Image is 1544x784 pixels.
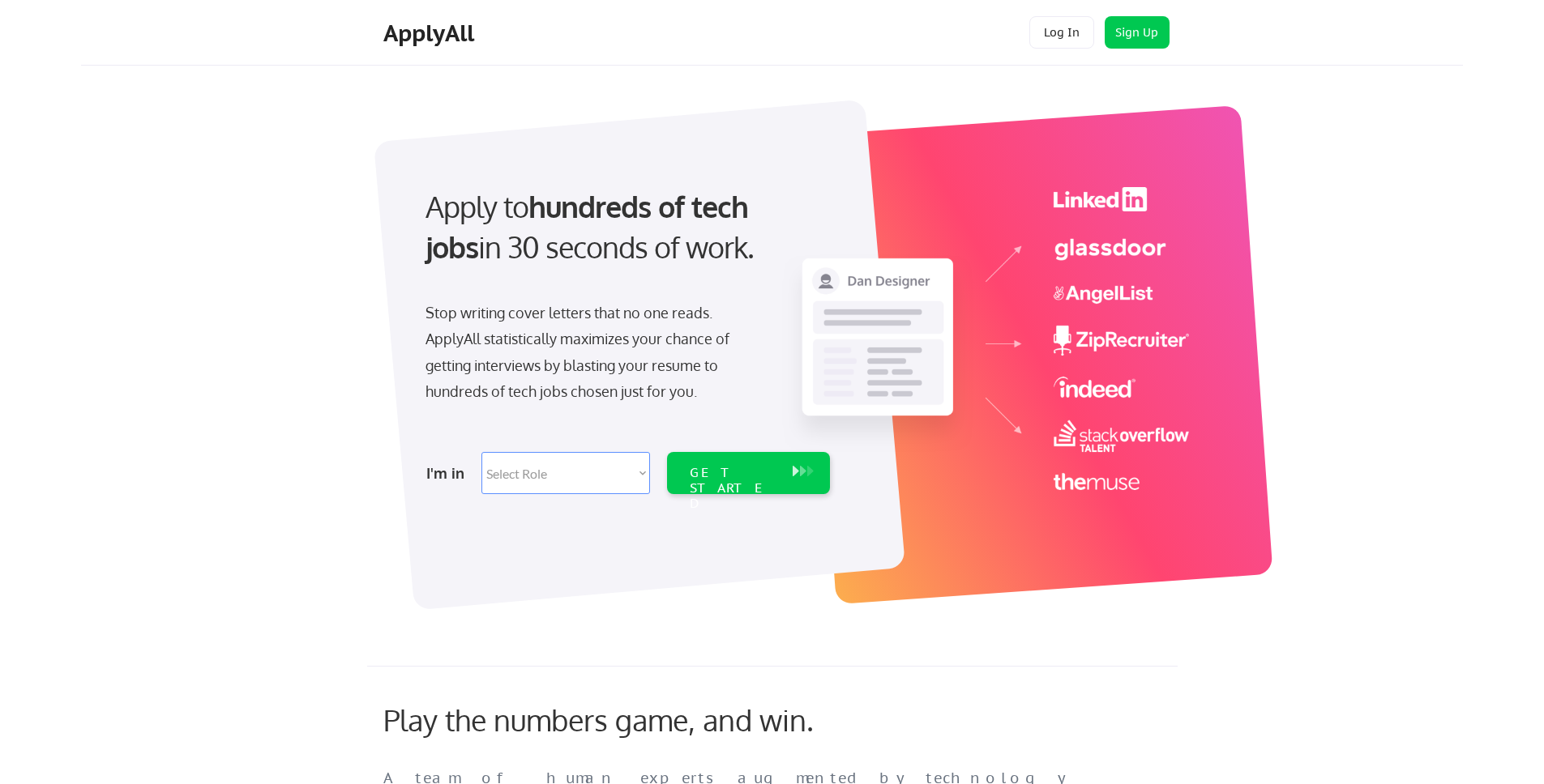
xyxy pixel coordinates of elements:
div: ApplyAll [383,19,479,47]
button: Log In [1029,16,1094,49]
button: Sign Up [1105,16,1170,49]
div: Play the numbers game, and win. [383,702,886,737]
div: Stop writing cover letters that no one reads. ApplyAll statistically maximizes your chance of get... [426,300,759,405]
strong: hundreds of tech jobs [426,188,755,265]
div: Apply to in 30 seconds of work. [426,186,823,268]
div: I'm in [426,460,472,486]
div: GET STARTED [690,465,776,512]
